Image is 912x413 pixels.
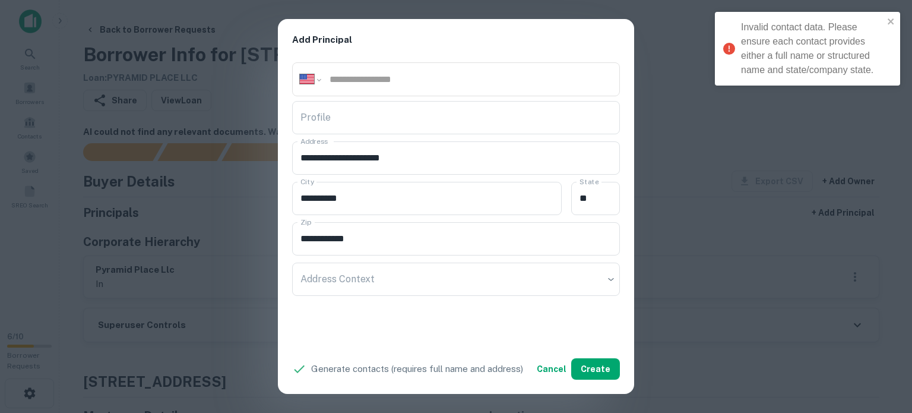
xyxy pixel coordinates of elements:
[300,136,328,146] label: Address
[579,176,598,187] label: State
[311,362,523,376] p: Generate contacts (requires full name and address)
[300,176,314,187] label: City
[292,263,620,296] div: ​
[887,17,895,28] button: close
[278,19,634,61] h2: Add Principal
[571,358,620,380] button: Create
[741,20,883,77] div: Invalid contact data. Please ensure each contact provides either a full name or structured name a...
[300,217,311,227] label: Zip
[532,358,571,380] button: Cancel
[853,318,912,375] iframe: Chat Widget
